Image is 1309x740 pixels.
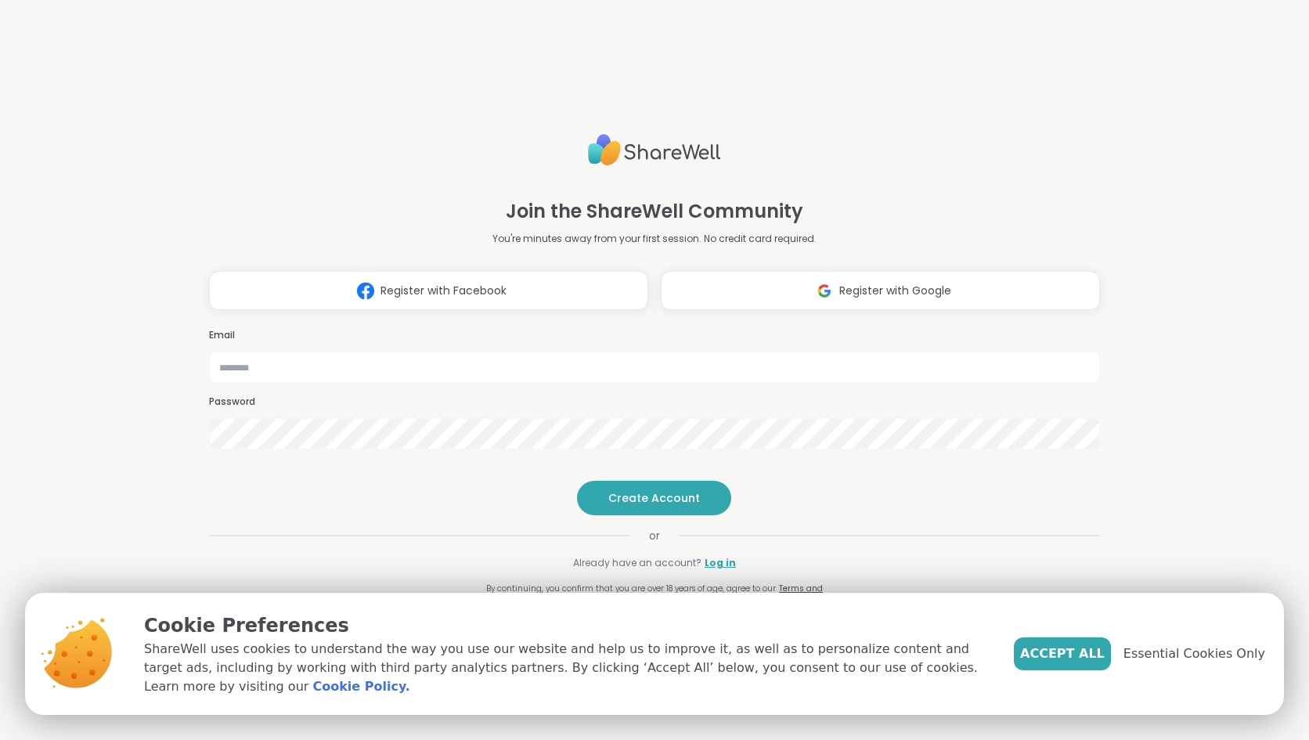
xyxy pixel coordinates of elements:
button: Register with Google [661,271,1100,310]
h3: Email [209,329,1100,342]
span: or [630,528,679,543]
img: ShareWell Logomark [810,276,839,305]
span: Register with Google [839,283,951,299]
p: Cookie Preferences [144,612,989,640]
span: Accept All [1020,644,1105,663]
a: Cookie Policy. [312,677,409,696]
span: By continuing, you confirm that you are over 18 years of age, agree to our [486,583,776,594]
button: Create Account [577,481,731,515]
h1: Join the ShareWell Community [506,197,803,226]
span: Essential Cookies Only [1123,644,1265,663]
img: ShareWell Logomark [351,276,380,305]
button: Register with Facebook [209,271,648,310]
span: Create Account [608,490,700,506]
span: Already have an account? [573,556,701,570]
span: Register with Facebook [380,283,507,299]
a: Log in [705,556,736,570]
h3: Password [209,395,1100,409]
button: Accept All [1014,637,1111,670]
p: You're minutes away from your first session. No credit card required. [492,232,817,246]
img: ShareWell Logo [588,128,721,172]
p: ShareWell uses cookies to understand the way you use our website and help us to improve it, as we... [144,640,989,696]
